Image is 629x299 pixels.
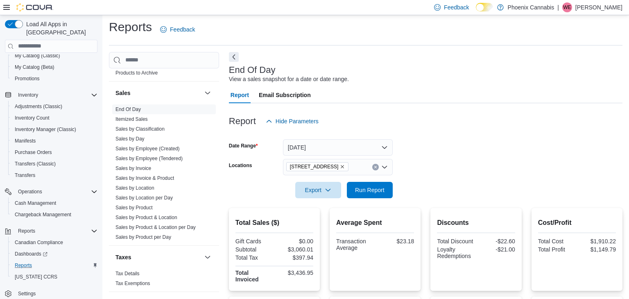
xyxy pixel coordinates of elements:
a: Canadian Compliance [11,238,66,247]
span: Dashboards [11,249,97,259]
span: Manifests [15,138,36,144]
h1: Reports [109,19,152,35]
h2: Discounts [437,218,515,228]
span: Sales by Employee (Created) [115,145,180,152]
span: Inventory [18,92,38,98]
div: $1,910.22 [579,238,616,245]
span: Adjustments (Classic) [15,103,62,110]
span: Cash Management [15,200,56,206]
a: End Of Day [115,106,141,112]
button: Transfers (Classic) [8,158,101,170]
a: Inventory Manager (Classic) [11,125,79,134]
a: Adjustments (Classic) [11,102,66,111]
div: Gift Cards [235,238,273,245]
span: Purchase Orders [11,147,97,157]
a: Sales by Product & Location per Day [115,224,196,230]
div: Total Tax [235,254,273,261]
a: Inventory Count [11,113,53,123]
div: Subtotal [235,246,273,253]
span: Export [300,182,336,198]
a: Reports [11,260,35,270]
button: Sales [203,88,213,98]
a: Itemized Sales [115,116,148,122]
a: Sales by Classification [115,126,165,132]
button: Inventory [15,90,41,100]
div: Total Cost [538,238,575,245]
span: Run Report [355,186,385,194]
h3: Taxes [115,253,131,261]
div: $397.94 [276,254,313,261]
span: My Catalog (Beta) [15,64,54,70]
h3: Sales [115,89,131,97]
button: Next [229,52,239,62]
span: Washington CCRS [11,272,97,282]
button: Hide Parameters [262,113,322,129]
span: Reports [15,262,32,269]
button: Sales [115,89,201,97]
button: [DATE] [283,139,393,156]
div: Taxes [109,269,219,292]
span: Promotions [15,75,40,82]
h3: Report [229,116,256,126]
span: Email Subscription [259,87,311,103]
a: Cash Management [11,198,59,208]
a: Transfers (Classic) [11,159,59,169]
button: Inventory Manager (Classic) [8,124,101,135]
button: Canadian Compliance [8,237,101,248]
div: Sales [109,104,219,245]
span: Reports [18,228,35,234]
button: My Catalog (Classic) [8,50,101,61]
span: Settings [18,290,36,297]
a: [US_STATE] CCRS [11,272,61,282]
div: View a sales snapshot for a date or date range. [229,75,349,84]
span: Settings [15,288,97,299]
span: Dashboards [15,251,48,257]
span: Chargeback Management [15,211,71,218]
button: Reports [15,226,38,236]
a: Dashboards [11,249,51,259]
span: Reports [11,260,97,270]
button: My Catalog (Beta) [8,61,101,73]
span: Transfers [11,170,97,180]
span: Feedback [444,3,469,11]
a: My Catalog (Beta) [11,62,58,72]
h2: Total Sales ($) [235,218,313,228]
span: Sales by Day [115,136,145,142]
span: Reports [15,226,97,236]
button: Run Report [347,182,393,198]
button: Reports [2,225,101,237]
span: [STREET_ADDRESS] [290,163,339,171]
span: Sales by Product & Location [115,214,177,221]
a: Sales by Day [115,136,145,142]
div: Total Profit [538,246,575,253]
a: Sales by Invoice & Product [115,175,174,181]
div: Products [109,58,219,81]
span: Load All Apps in [GEOGRAPHIC_DATA] [23,20,97,36]
span: Sales by Location per Day [115,195,173,201]
button: Remove 315 King St W from selection in this group [340,164,345,169]
span: Inventory Manager (Classic) [11,125,97,134]
span: Report [231,87,249,103]
p: | [557,2,559,12]
a: Sales by Product [115,205,153,211]
span: My Catalog (Beta) [11,62,97,72]
button: Adjustments (Classic) [8,101,101,112]
a: Sales by Employee (Tendered) [115,156,183,161]
a: Promotions [11,74,43,84]
span: 315 King St W [286,162,349,171]
p: Phoenix Cannabis [508,2,554,12]
a: My Catalog (Classic) [11,51,63,61]
button: Cash Management [8,197,101,209]
span: Purchase Orders [15,149,52,156]
span: Feedback [170,25,195,34]
a: Sales by Invoice [115,165,151,171]
a: Sales by Location [115,185,154,191]
a: Sales by Employee (Created) [115,146,180,152]
a: Manifests [11,136,39,146]
span: Operations [18,188,42,195]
